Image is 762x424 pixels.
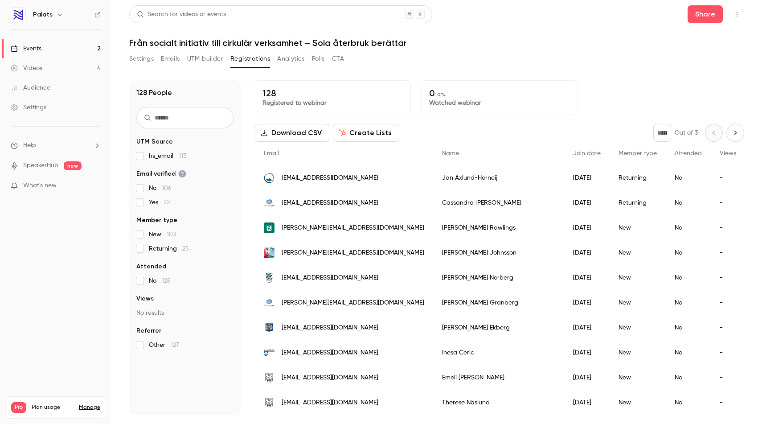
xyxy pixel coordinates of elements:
span: Plan usage [32,404,74,411]
div: [PERSON_NAME] Ekberg [433,315,564,340]
img: Palats [11,8,25,22]
button: Settings [129,52,154,66]
div: Therese Näslund [433,390,564,415]
img: gsl.goteborg.se [264,272,274,283]
span: [EMAIL_ADDRESS][DOMAIN_NAME] [282,323,378,333]
span: [PERSON_NAME][EMAIL_ADDRESS][DOMAIN_NAME] [282,223,424,233]
button: CTA [332,52,344,66]
div: Audience [11,83,50,92]
button: Emails [161,52,180,66]
div: [DATE] [564,265,610,290]
span: What's new [23,181,57,190]
div: Returning [610,190,666,215]
span: 113 [179,153,186,159]
div: - [711,340,745,365]
div: New [610,365,666,390]
div: New [610,390,666,415]
button: Share [688,5,723,23]
span: New [149,230,176,239]
img: sunne.se [264,372,274,383]
div: - [711,165,745,190]
span: 25 [182,246,189,252]
div: No [666,290,711,315]
span: [EMAIL_ADDRESS][DOMAIN_NAME] [282,398,378,408]
button: Next page [726,124,744,142]
span: [EMAIL_ADDRESS][DOMAIN_NAME] [282,273,378,283]
img: olovlindgren.se [264,198,274,208]
div: No [666,265,711,290]
div: New [610,265,666,290]
img: kristianstad.se [264,322,274,333]
span: Yes [149,198,170,207]
span: Attended [136,262,166,271]
span: Views [136,294,154,303]
span: [EMAIL_ADDRESS][DOMAIN_NAME] [282,173,378,183]
div: [DATE] [564,390,610,415]
img: varberg.se [264,222,274,233]
span: 127 [171,342,179,348]
div: No [666,315,711,340]
p: 128 [262,88,403,99]
div: - [711,365,745,390]
span: 22 [164,199,170,206]
button: UTM builder [187,52,223,66]
h1: Från socialt initiativ till cirkulär verksamhet – Sola återbruk berättar [129,37,744,48]
button: Registrations [230,52,270,66]
span: [PERSON_NAME][EMAIL_ADDRESS][DOMAIN_NAME] [282,248,424,258]
div: Returning [610,165,666,190]
div: Cassandra [PERSON_NAME] [433,190,564,215]
h1: 128 People [136,87,172,98]
div: Search for videos or events [137,10,226,19]
div: New [610,340,666,365]
span: 106 [162,185,172,191]
div: [DATE] [564,365,610,390]
span: [EMAIL_ADDRESS][DOMAIN_NAME] [282,198,378,208]
div: New [610,215,666,240]
div: No [666,190,711,215]
div: Events [11,44,41,53]
p: No results [136,309,234,317]
img: fischer-lighting.com [264,173,274,183]
div: New [610,290,666,315]
div: [DATE] [564,340,610,365]
div: [PERSON_NAME] Norberg [433,265,564,290]
div: - [711,265,745,290]
span: Views [720,150,736,156]
div: No [666,390,711,415]
div: [DATE] [564,190,610,215]
p: 0 [429,88,570,99]
span: hs_email [149,152,186,161]
div: Settings [11,103,46,112]
div: [DATE] [564,165,610,190]
h6: Palats [33,10,53,19]
span: No [149,276,171,285]
span: Name [442,150,459,156]
div: No [666,165,711,190]
p: Watched webinar [429,99,570,107]
div: Jan Axlund-Horneij [433,165,564,190]
img: sunne.se [264,397,274,408]
span: No [149,184,172,193]
span: Member type [136,216,177,225]
div: No [666,340,711,365]
div: No [666,215,711,240]
span: Email [264,150,279,156]
span: new [64,161,82,170]
div: Emeli [PERSON_NAME] [433,365,564,390]
div: [PERSON_NAME] Rawlings [433,215,564,240]
div: New [610,240,666,265]
span: Attended [675,150,702,156]
div: [DATE] [564,240,610,265]
li: help-dropdown-opener [11,141,101,150]
span: UTM Source [136,137,173,146]
button: Create Lists [333,124,399,142]
div: [DATE] [564,215,610,240]
div: New [610,315,666,340]
span: Returning [149,244,189,253]
button: Download CSV [255,124,329,142]
div: [DATE] [564,315,610,340]
div: - [711,215,745,240]
span: 0 % [437,91,445,98]
img: vellinge.se [264,347,274,358]
div: [DATE] [564,290,610,315]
